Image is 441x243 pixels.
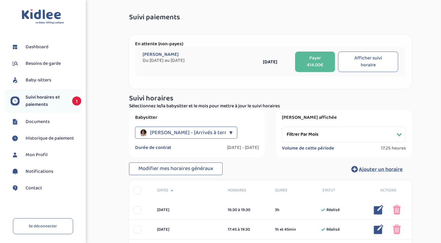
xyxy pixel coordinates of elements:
[72,96,81,106] span: 1
[26,135,74,142] span: Historique de paiement
[129,14,180,21] span: Suivi paiements
[393,225,401,234] img: poubelle_rose.png
[26,118,50,125] span: Documents
[326,207,340,213] span: Réalisé
[295,52,335,72] button: Payer 414.00€
[11,59,20,68] img: besoin.svg
[150,127,233,139] span: [PERSON_NAME] - [Arrivés à terme]
[26,77,51,84] span: Baby-sitters
[11,117,81,126] a: Documents
[365,187,412,194] div: Actions
[11,150,81,159] a: Mon Profil
[11,76,81,85] a: Baby-sitters
[374,205,384,215] img: modifier_bleu.png
[229,127,233,139] div: ▼
[11,134,20,143] img: suivihoraire.svg
[129,103,412,110] p: Sélectionnez le/la babysitter et le mois pour mettre à jour le suivi horaires
[228,187,266,194] span: Horaires
[129,95,412,103] h3: Suivi horaires
[282,145,334,151] label: Volume de cette période
[153,187,224,194] div: Dates
[11,94,81,108] a: Suivi horaires et paiements 1
[11,43,20,52] img: dashboard.svg
[22,9,64,24] img: logo.svg
[11,134,81,143] a: Historique de paiement
[26,60,61,67] span: Besoins de garde
[140,129,147,136] img: avatar_hovhanessian-elodie_2024_04_08_22_43_59.png
[153,226,224,233] div: [DATE]
[143,52,179,58] span: [PERSON_NAME]
[275,226,296,233] span: 1h et 45min
[227,145,259,151] label: [DATE] - [DATE]
[153,207,224,213] div: [DATE]
[275,207,279,213] span: 3h
[393,205,401,215] img: poubelle_rose.png
[135,145,171,151] label: Durée de contrat
[11,184,20,193] img: contact.svg
[143,58,248,64] span: Du [DATE] au [DATE]
[26,43,48,51] span: Dashboard
[26,151,48,159] span: Mon Profil
[338,52,398,72] button: Afficher suivi horaire
[359,165,403,174] span: Ajouter un horaire
[282,115,406,121] label: [PERSON_NAME] affichée
[11,76,20,85] img: babysitters.svg
[11,167,81,176] a: Notifications
[228,226,266,233] div: 17:45 à 19:30
[270,187,318,194] div: Durée
[11,43,81,52] a: Dashboard
[135,115,259,121] label: Babysitter
[326,226,340,233] span: Réalisé
[135,41,406,47] p: En attente (non-payes)
[374,225,384,234] img: modifier_bleu.png
[11,59,81,68] a: Besoins de garde
[342,163,412,176] button: Ajouter un horaire
[11,117,20,126] img: documents.svg
[13,218,73,234] a: Se déconnecter
[381,145,406,151] span: 17.25 heures
[26,185,42,192] span: Contact
[318,187,365,194] div: Statut
[11,96,20,106] img: suivihoraire.svg
[228,207,266,213] div: 16:30 à 19:30
[11,150,20,159] img: profil.svg
[26,94,66,108] span: Suivi horaires et paiements
[11,184,81,193] a: Contact
[129,163,223,175] button: Modifier mes horaires généraux
[248,58,292,66] div: [DATE]
[138,164,213,173] span: Modifier mes horaires généraux
[11,167,20,176] img: notification.svg
[26,168,53,175] span: Notifications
